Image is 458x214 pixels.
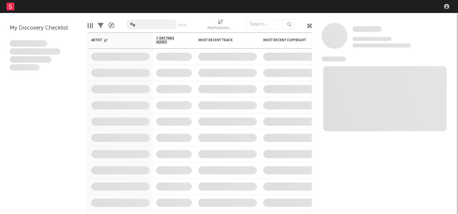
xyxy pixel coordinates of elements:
[207,16,233,35] div: Notifications (Artist)
[353,26,382,32] a: Some Artist
[353,44,411,47] span: 0 fans last week
[263,38,312,42] div: Most Recent Copyright
[207,24,233,32] div: Notifications (Artist)
[108,16,114,35] div: A&R Pipeline
[88,16,93,35] div: Edit Columns
[10,24,78,32] div: My Discovery Checklist
[178,23,186,27] button: Save
[98,16,104,35] div: Filters
[353,37,391,41] span: Tracking Since: [DATE]
[246,19,295,29] input: Search...
[10,56,52,63] span: Praesent ac interdum
[198,38,247,42] div: Most Recent Track
[322,57,346,61] span: News Feed
[10,48,60,55] span: Integer aliquet in purus et
[10,64,40,71] span: Aliquam viverra
[10,40,47,47] span: Lorem ipsum dolor
[156,36,182,44] span: 7-Day Fans Added
[91,38,140,42] div: Artist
